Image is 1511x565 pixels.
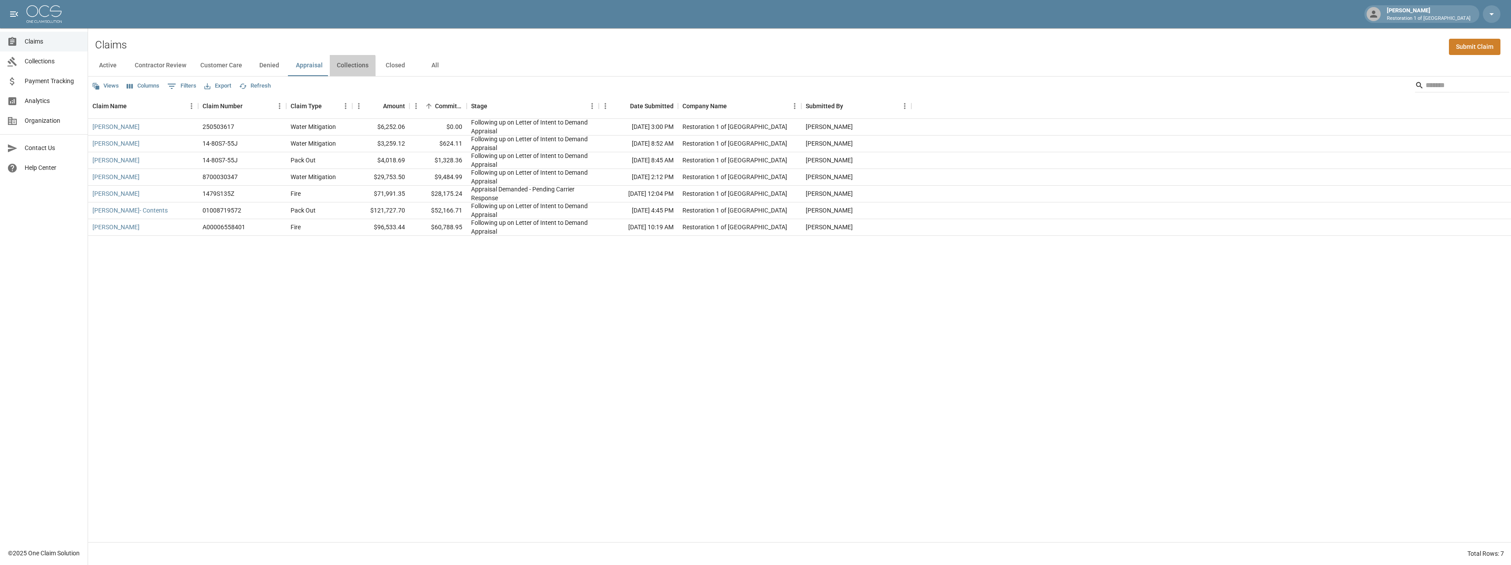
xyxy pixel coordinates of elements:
[409,94,467,118] div: Committed Amount
[383,94,405,118] div: Amount
[198,94,286,118] div: Claim Number
[806,189,853,198] div: Amanda Murry
[1467,549,1504,558] div: Total Rows: 7
[599,219,678,236] div: [DATE] 10:19 AM
[599,169,678,186] div: [DATE] 2:12 PM
[471,135,594,152] div: Following up on Letter of Intent to Demand Appraisal
[92,122,140,131] a: [PERSON_NAME]
[801,94,911,118] div: Submitted By
[203,172,238,181] div: 8700030347
[128,55,193,76] button: Contractor Review
[806,139,853,148] div: Amanda Murry
[415,55,455,76] button: All
[203,206,241,215] div: 01008719572
[291,223,301,231] div: Fire
[92,172,140,181] a: [PERSON_NAME]
[165,79,199,93] button: Show filters
[599,94,678,118] div: Date Submitted
[682,94,727,118] div: Company Name
[203,139,238,148] div: 14-80S7-55J
[487,100,500,112] button: Sort
[92,189,140,198] a: [PERSON_NAME]
[806,94,843,118] div: Submitted By
[618,100,630,112] button: Sort
[599,202,678,219] div: [DATE] 4:45 PM
[127,100,139,112] button: Sort
[806,172,853,181] div: Amanda Murry
[291,189,301,198] div: Fire
[471,94,487,118] div: Stage
[682,139,787,148] div: Restoration 1 of Evansville
[92,94,127,118] div: Claim Name
[291,139,336,148] div: Water Mitigation
[90,79,121,93] button: Views
[339,99,352,113] button: Menu
[806,206,853,215] div: Amanda Murry
[682,206,787,215] div: Restoration 1 of Evansville
[1383,6,1474,22] div: [PERSON_NAME]
[88,55,128,76] button: Active
[203,189,234,198] div: 1479S135Z
[243,100,255,112] button: Sort
[682,172,787,181] div: Restoration 1 of Evansville
[291,122,336,131] div: Water Mitigation
[788,99,801,113] button: Menu
[471,118,594,136] div: Following up on Letter of Intent to Demand Appraisal
[193,55,249,76] button: Customer Care
[352,94,409,118] div: Amount
[423,100,435,112] button: Sort
[1415,78,1509,94] div: Search
[25,57,81,66] span: Collections
[352,152,409,169] div: $4,018.69
[237,79,273,93] button: Refresh
[682,122,787,131] div: Restoration 1 of Evansville
[25,77,81,86] span: Payment Tracking
[678,94,801,118] div: Company Name
[185,99,198,113] button: Menu
[682,223,787,231] div: Restoration 1 of Evansville
[806,122,853,131] div: Amanda Murry
[289,55,330,76] button: Appraisal
[682,156,787,165] div: Restoration 1 of Evansville
[25,96,81,106] span: Analytics
[409,99,423,113] button: Menu
[471,218,594,236] div: Following up on Letter of Intent to Demand Appraisal
[806,223,853,231] div: Amanda Murry
[599,186,678,202] div: [DATE] 12:04 PM
[203,122,234,131] div: 250503617
[599,136,678,152] div: [DATE] 8:52 AM
[203,223,245,231] div: A00006558401
[352,202,409,219] div: $121,727.70
[330,55,376,76] button: Collections
[352,119,409,136] div: $6,252.06
[409,119,467,136] div: $0.00
[409,169,467,186] div: $9,484.99
[843,100,855,112] button: Sort
[352,136,409,152] div: $3,259.12
[322,100,334,112] button: Sort
[1387,15,1470,22] p: Restoration 1 of [GEOGRAPHIC_DATA]
[5,5,23,23] button: open drawer
[25,143,81,153] span: Contact Us
[409,219,467,236] div: $60,788.95
[92,156,140,165] a: [PERSON_NAME]
[95,39,127,51] h2: Claims
[26,5,62,23] img: ocs-logo-white-transparent.png
[471,202,594,219] div: Following up on Letter of Intent to Demand Appraisal
[25,37,81,46] span: Claims
[352,169,409,186] div: $29,753.50
[471,151,594,169] div: Following up on Letter of Intent to Demand Appraisal
[898,99,911,113] button: Menu
[471,185,594,202] div: Appraisal Demanded - Pending Carrier Response
[291,94,322,118] div: Claim Type
[409,186,467,202] div: $28,175.24
[92,223,140,231] a: [PERSON_NAME]
[202,79,233,93] button: Export
[409,136,467,152] div: $624.11
[806,156,853,165] div: Amanda Murry
[467,94,599,118] div: Stage
[203,94,243,118] div: Claim Number
[352,99,365,113] button: Menu
[352,219,409,236] div: $96,533.44
[599,119,678,136] div: [DATE] 3:00 PM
